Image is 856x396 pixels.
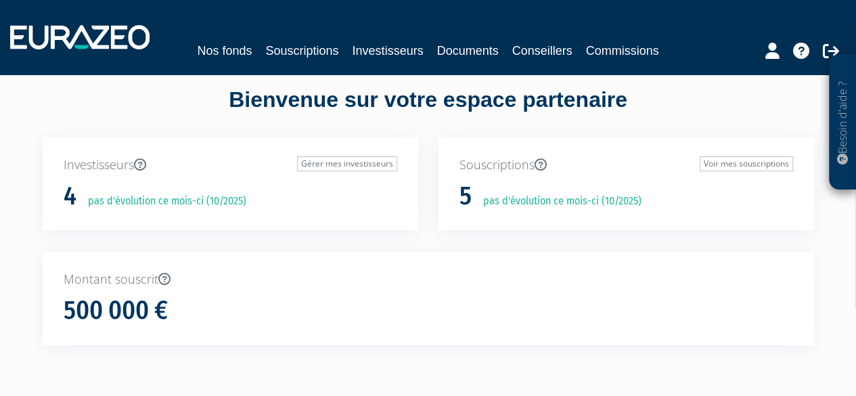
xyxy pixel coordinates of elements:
p: Investisseurs [64,156,397,174]
p: pas d'évolution ce mois-ci (10/2025) [474,194,641,209]
h1: 5 [459,182,472,211]
a: Commissions [586,41,659,60]
a: Investisseurs [352,41,423,60]
p: Montant souscrit [64,271,793,288]
p: pas d'évolution ce mois-ci (10/2025) [78,194,246,209]
a: Voir mes souscriptions [700,156,793,171]
a: Conseillers [512,41,572,60]
a: Gérer mes investisseurs [297,156,397,171]
img: 1732889491-logotype_eurazeo_blanc_rvb.png [10,25,150,49]
h1: 4 [64,182,76,211]
p: Souscriptions [459,156,793,174]
a: Souscriptions [265,41,338,60]
h1: 500 000 € [64,296,168,325]
div: Bienvenue sur votre espace partenaire [32,85,824,137]
a: Documents [437,41,499,60]
a: Nos fonds [197,41,252,60]
p: Besoin d'aide ? [835,62,851,183]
